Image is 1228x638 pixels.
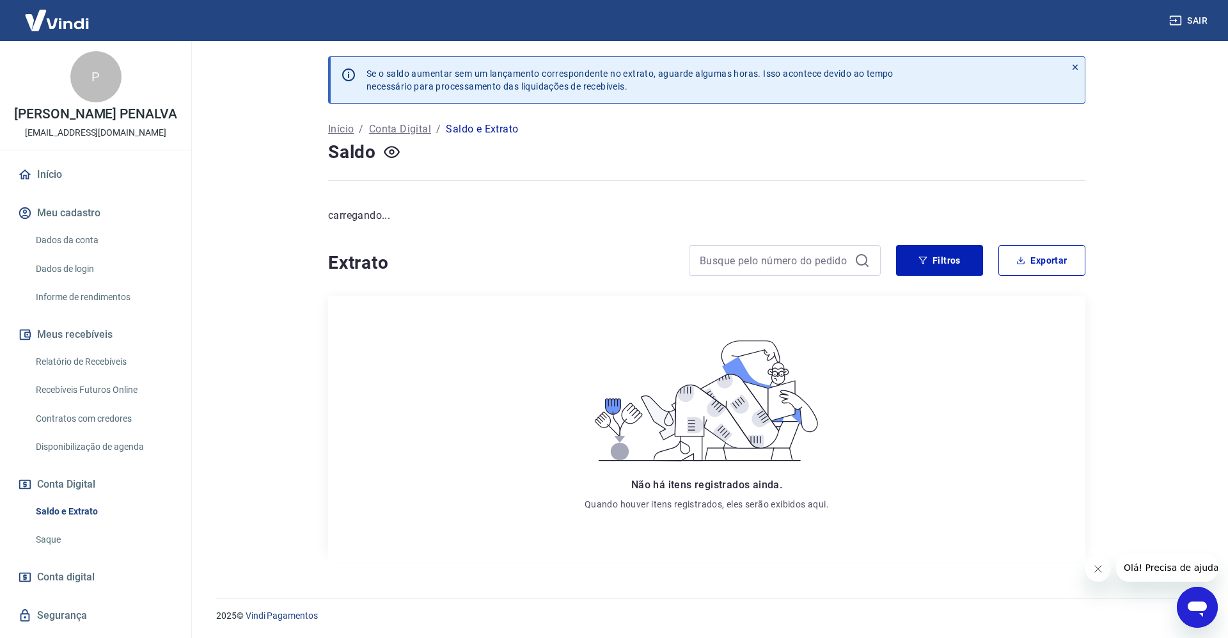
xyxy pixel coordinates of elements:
[70,51,122,102] div: P
[446,122,518,137] p: Saldo e Extrato
[700,251,849,270] input: Busque pelo número do pedido
[328,122,354,137] a: Início
[15,321,176,349] button: Meus recebíveis
[31,434,176,460] a: Disponibilização de agenda
[31,406,176,432] a: Contratos com credores
[1116,554,1218,582] iframe: Mensagem da empresa
[366,67,893,93] p: Se o saldo aumentar sem um lançamento correspondente no extrato, aguarde algumas horas. Isso acon...
[328,208,1085,223] p: carregando...
[359,122,363,137] p: /
[998,245,1085,276] button: Exportar
[1085,556,1111,582] iframe: Fechar mensagem
[15,199,176,227] button: Meu cadastro
[31,349,176,375] a: Relatório de Recebíveis
[31,527,176,553] a: Saque
[37,568,95,586] span: Conta digital
[31,256,176,282] a: Dados de login
[631,479,782,491] span: Não há itens registrados ainda.
[15,470,176,498] button: Conta Digital
[436,122,441,137] p: /
[896,245,983,276] button: Filtros
[1177,587,1218,628] iframe: Botão para abrir a janela de mensagens
[328,250,673,276] h4: Extrato
[15,563,176,591] a: Conta digital
[15,161,176,189] a: Início
[15,602,176,630] a: Segurança
[369,122,431,137] a: Conta Digital
[31,498,176,525] a: Saldo e Extrato
[246,610,318,621] a: Vindi Pagamentos
[1167,9,1213,33] button: Sair
[216,609,1197,623] p: 2025 ©
[585,498,829,511] p: Quando houver itens registrados, eles serão exibidos aqui.
[25,126,166,140] p: [EMAIL_ADDRESS][DOMAIN_NAME]
[15,1,98,40] img: Vindi
[31,227,176,253] a: Dados da conta
[8,9,107,19] span: Olá! Precisa de ajuda?
[31,377,176,403] a: Recebíveis Futuros Online
[14,108,177,121] p: [PERSON_NAME] PENALVA
[328,140,376,165] h4: Saldo
[31,284,176,310] a: Informe de rendimentos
